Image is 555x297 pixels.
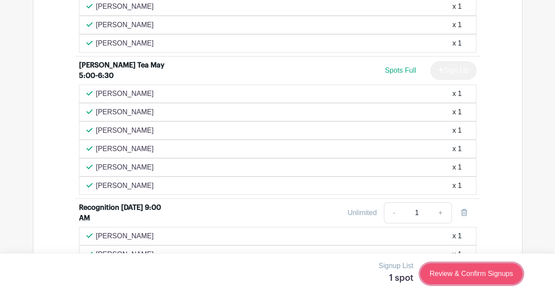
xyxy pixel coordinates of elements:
div: Recognition [DATE] 9:00 AM [79,202,168,223]
div: x 1 [452,125,462,136]
span: Spots Full [385,67,416,74]
div: x 1 [452,180,462,191]
div: x 1 [452,231,462,241]
div: x 1 [452,88,462,99]
p: [PERSON_NAME] [96,38,154,49]
div: x 1 [452,38,462,49]
h5: 1 spot [379,273,413,283]
p: [PERSON_NAME] [96,180,154,191]
div: x 1 [452,1,462,12]
div: x 1 [452,20,462,30]
div: x 1 [452,249,462,260]
p: [PERSON_NAME] [96,107,154,117]
p: [PERSON_NAME] [96,125,154,136]
p: Signup List [379,261,413,271]
p: [PERSON_NAME] [96,1,154,12]
a: + [430,202,451,223]
p: [PERSON_NAME] [96,162,154,173]
p: [PERSON_NAME] [96,144,154,154]
p: [PERSON_NAME] [96,231,154,241]
a: - [384,202,404,223]
p: [PERSON_NAME] [96,249,154,260]
div: x 1 [452,144,462,154]
p: [PERSON_NAME] [96,88,154,99]
p: [PERSON_NAME] [96,20,154,30]
div: [PERSON_NAME] Tea May 5:00-6:30 [79,60,168,81]
div: Unlimited [347,208,377,218]
div: x 1 [452,162,462,173]
div: x 1 [452,107,462,117]
a: Review & Confirm Signups [420,263,522,284]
